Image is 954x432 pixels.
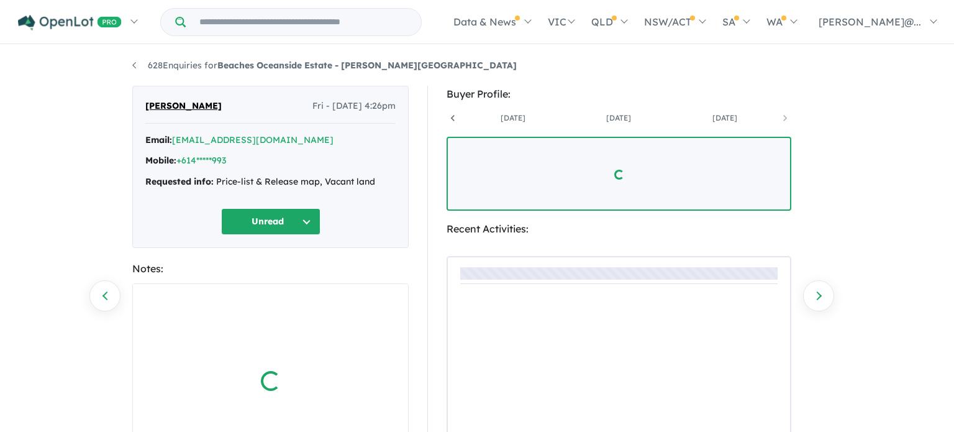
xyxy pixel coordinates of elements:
[132,260,409,277] div: Notes:
[447,221,791,237] div: Recent Activities:
[172,134,334,145] a: [EMAIL_ADDRESS][DOMAIN_NAME]
[447,86,791,103] div: Buyer Profile:
[145,99,222,114] span: [PERSON_NAME]
[188,9,419,35] input: Try estate name, suburb, builder or developer
[819,16,921,28] span: [PERSON_NAME]@...
[221,208,320,235] button: Unread
[145,176,214,187] strong: Requested info:
[132,60,517,71] a: 628Enquiries forBeaches Oceanside Estate - [PERSON_NAME][GEOGRAPHIC_DATA]
[145,175,396,190] div: Price-list & Release map, Vacant land
[312,99,396,114] span: Fri - [DATE] 4:26pm
[145,134,172,145] strong: Email:
[672,112,778,124] a: [DATE]
[217,60,517,71] strong: Beaches Oceanside Estate - [PERSON_NAME][GEOGRAPHIC_DATA]
[132,58,822,73] nav: breadcrumb
[460,112,566,124] a: [DATE]
[566,112,671,124] a: [DATE]
[778,112,883,124] a: [DATE]
[145,155,176,166] strong: Mobile:
[18,15,122,30] img: Openlot PRO Logo White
